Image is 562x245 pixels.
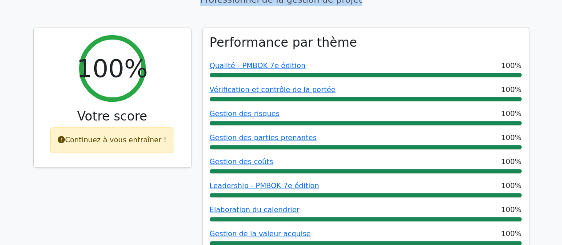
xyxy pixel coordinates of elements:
font: 100% [501,133,522,142]
font: Performance par thème [210,35,357,50]
font: 100% [501,157,522,166]
a: Leadership - PMBOK 7e édition [210,181,319,190]
a: Vérification et contrôle de la portée [210,85,335,94]
a: Gestion des coûts [210,157,273,166]
a: Gestion des risques [210,109,280,118]
a: Gestion de la valeur acquise [210,229,311,238]
a: Élaboration du calendrier [210,205,299,214]
font: 100% [76,54,147,83]
font: 100% [501,85,522,94]
a: Gestion des parties prenantes [210,133,317,142]
font: Continuez à vous entraîner ! [65,136,166,144]
font: Votre score [77,109,147,124]
font: 100% [501,229,522,238]
font: 100% [501,181,522,190]
a: Qualité - PMBOK 7e édition [210,61,306,70]
font: 100% [501,109,522,118]
font: 100% [501,205,522,214]
font: 100% [501,61,522,70]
